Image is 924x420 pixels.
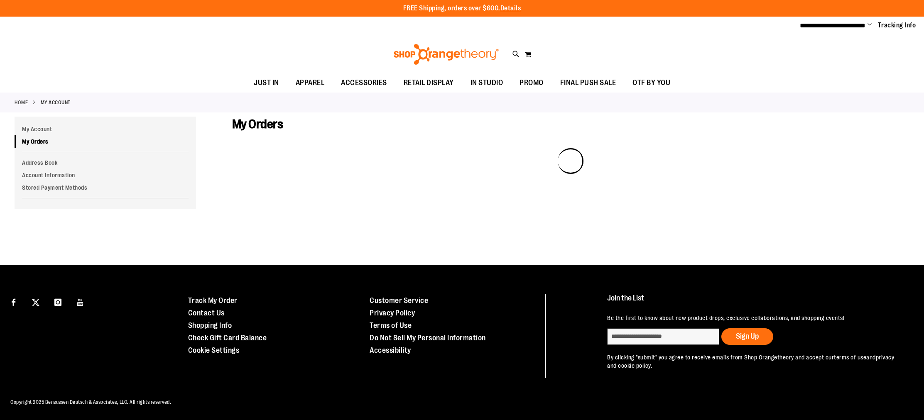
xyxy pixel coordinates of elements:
[254,73,279,92] span: JUST IN
[834,354,866,361] a: terms of use
[15,181,196,194] a: Stored Payment Methods
[29,294,43,309] a: Visit our X page
[188,296,238,305] a: Track My Order
[6,294,21,309] a: Visit our Facebook page
[607,328,719,345] input: enter email
[232,117,283,131] span: My Orders
[341,73,387,92] span: ACCESSORIES
[188,334,267,342] a: Check Gift Card Balance
[188,346,240,354] a: Cookie Settings
[607,294,903,310] h4: Join the List
[15,135,196,148] a: My Orders
[370,296,428,305] a: Customer Service
[370,321,412,330] a: Terms of Use
[403,4,521,13] p: FREE Shipping, orders over $600.
[73,294,88,309] a: Visit our Youtube page
[10,399,171,405] span: Copyright 2025 Bensussen Deutsch & Associates, LLC. All rights reserved.
[370,346,411,354] a: Accessibility
[15,169,196,181] a: Account Information
[607,353,903,370] p: By clicking "submit" you agree to receive emails from Shop Orangetheory and accept our and
[471,73,503,92] span: IN STUDIO
[392,44,500,65] img: Shop Orangetheory
[15,123,196,135] a: My Account
[370,309,415,317] a: Privacy Policy
[868,21,872,29] button: Account menu
[632,73,670,92] span: OTF BY YOU
[736,332,759,340] span: Sign Up
[404,73,454,92] span: RETAIL DISPLAY
[15,156,196,169] a: Address Book
[607,314,903,322] p: Be the first to know about new product drops, exclusive collaborations, and shopping events!
[41,99,71,106] strong: My Account
[560,73,616,92] span: FINAL PUSH SALE
[188,321,232,330] a: Shopping Info
[32,299,39,306] img: Twitter
[370,334,486,342] a: Do Not Sell My Personal Information
[520,73,544,92] span: PROMO
[721,328,773,345] button: Sign Up
[500,5,521,12] a: Details
[51,294,65,309] a: Visit our Instagram page
[188,309,225,317] a: Contact Us
[296,73,325,92] span: APPAREL
[607,354,894,369] a: privacy and cookie policy.
[15,99,28,106] a: Home
[878,21,916,30] a: Tracking Info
